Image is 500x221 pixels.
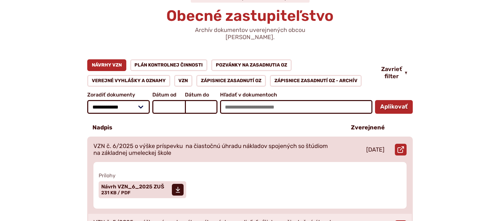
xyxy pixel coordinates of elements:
[185,100,217,114] input: Dátum do
[152,92,185,98] span: Dátum od
[376,66,413,80] button: Zavrieť filter
[92,124,112,131] p: Nadpis
[130,59,208,71] a: Plán kontrolnej činnosti
[101,184,164,189] span: Návrh VZN_6_2025 ZUŠ
[93,143,336,157] p: VZN č. 6/2025 o výške príspevku na čiastočnú úhradu nákladov spojených so štúdiom na základnej um...
[381,66,402,80] span: Zavrieť filter
[220,100,373,114] input: Hľadať v dokumentoch
[99,172,401,179] span: Prílohy
[152,100,185,114] input: Dátum od
[174,75,193,87] a: VZN
[99,181,186,198] a: Návrh VZN_6_2025 ZUŠ 231 KB / PDF
[87,92,150,98] span: Zoradiť dokumenty
[166,7,334,25] span: Obecné zastupiteľstvo
[87,100,150,114] select: Zoradiť dokumenty
[211,59,292,71] a: Pozvánky na zasadnutia OZ
[366,146,384,154] p: [DATE]
[351,124,385,131] p: Zverejnené
[87,59,126,71] a: Návrhy VZN
[196,75,266,87] a: Zápisnice zasadnutí OZ
[220,92,373,98] span: Hľadať v dokumentoch
[172,27,328,41] p: Archív dokumentov uverejnených obcou [PERSON_NAME].
[270,75,362,87] a: Zápisnice zasadnutí OZ - ARCHÍV
[101,190,131,196] span: 231 KB / PDF
[185,92,217,98] span: Dátum do
[375,100,413,114] button: Aplikovať
[87,75,170,87] a: Verejné vyhlášky a oznamy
